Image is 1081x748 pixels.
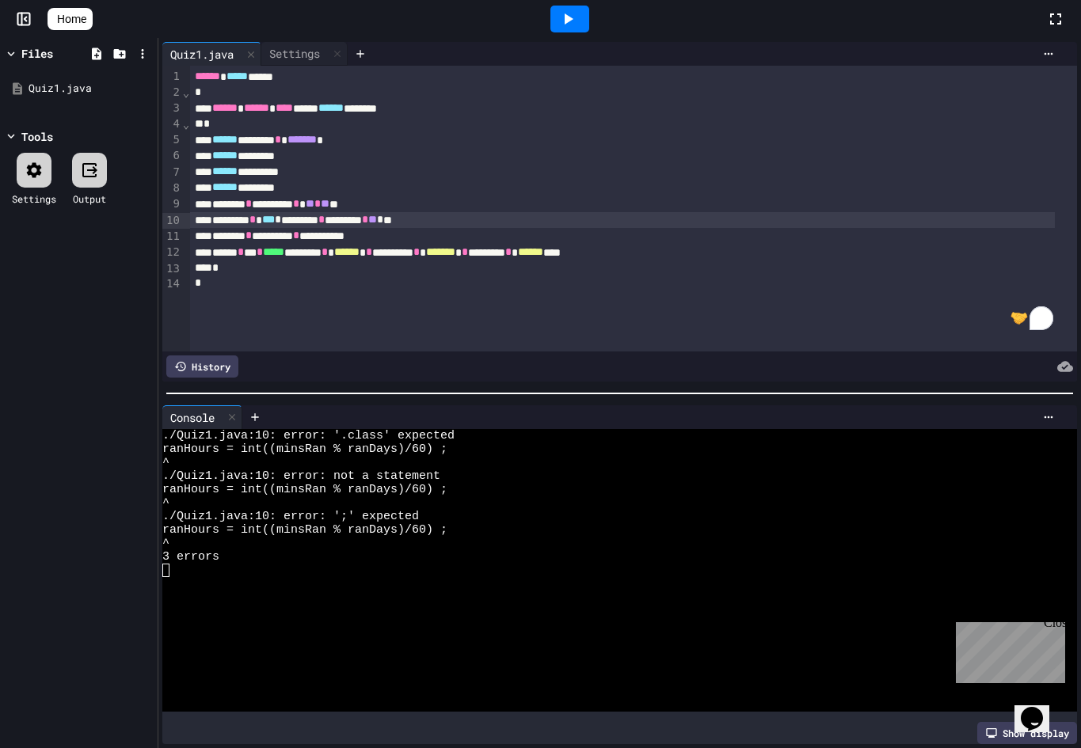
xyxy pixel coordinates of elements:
[162,261,182,277] div: 13
[57,11,86,27] span: Home
[162,510,419,523] span: ./Quiz1.java:10: error: ';' expected
[162,213,182,229] div: 10
[162,42,261,66] div: Quiz1.java
[162,148,182,164] div: 6
[166,355,238,378] div: History
[162,276,182,292] div: 14
[12,192,56,206] div: Settings
[261,42,348,66] div: Settings
[162,245,182,260] div: 12
[162,101,182,116] div: 3
[29,81,152,97] div: Quiz1.java
[190,66,1077,351] div: To enrich screen reader interactions, please activate Accessibility in Grammarly extension settings
[162,550,219,564] span: 3 errors
[162,196,182,212] div: 9
[162,442,447,456] span: ranHours = int((minsRan % ranDays)/60) ;
[21,45,53,62] div: Files
[162,537,169,550] span: ^
[73,192,106,206] div: Output
[182,118,190,131] span: Fold line
[6,6,109,101] div: Chat with us now!Close
[162,69,182,85] div: 1
[162,46,242,63] div: Quiz1.java
[977,722,1077,744] div: Show display
[182,86,190,99] span: Fold line
[162,85,182,101] div: 2
[162,180,182,196] div: 8
[162,429,455,442] span: ./Quiz1.java:10: error: '.class' expected
[162,229,182,245] div: 11
[162,405,242,429] div: Console
[162,165,182,180] div: 7
[162,409,223,426] div: Console
[162,483,447,496] span: ranHours = int((minsRan % ranDays)/60) ;
[162,456,169,469] span: ^
[162,469,440,483] span: ./Quiz1.java:10: error: not a statement
[162,116,182,132] div: 4
[162,523,447,537] span: ranHours = int((minsRan % ranDays)/60) ;
[261,45,328,62] div: Settings
[950,616,1065,683] iframe: chat widget
[162,496,169,510] span: ^
[21,128,53,145] div: Tools
[162,132,182,148] div: 5
[48,8,93,30] a: Home
[1014,685,1065,732] iframe: chat widget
